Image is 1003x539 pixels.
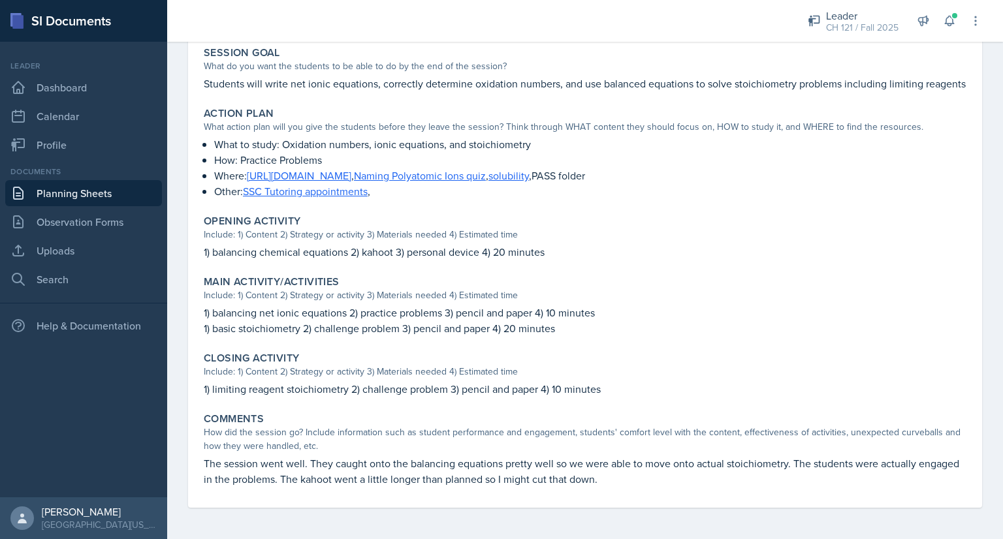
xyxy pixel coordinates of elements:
a: Naming Polyatomic Ions quiz [354,168,486,183]
p: What to study: Oxidation numbers, ionic equations, and stoichiometry [214,136,966,152]
label: Main Activity/Activities [204,275,340,288]
div: Leader [5,60,162,72]
a: [URL][DOMAIN_NAME] [247,168,351,183]
p: 1) balancing net ionic equations 2) practice problems 3) pencil and paper 4) 10 minutes [204,305,966,320]
div: How did the session go? Include information such as student performance and engagement, students'... [204,425,966,453]
p: 1) basic stoichiometry 2) challenge problem 3) pencil and paper 4) 20 minutes [204,320,966,336]
div: Include: 1) Content 2) Strategy or activity 3) Materials needed 4) Estimated time [204,288,966,302]
p: Where: , , PASS folder [214,168,966,183]
u: , [488,168,532,183]
a: Uploads [5,238,162,264]
p: 1) limiting reagent stoichiometry 2) challenge problem 3) pencil and paper 4) 10 minutes [204,381,966,397]
p: How: Practice Problems [214,152,966,168]
a: SSC Tutoring appointments [243,184,368,198]
a: Profile [5,132,162,158]
div: Help & Documentation [5,313,162,339]
div: [PERSON_NAME] [42,505,157,518]
label: Comments [204,412,264,425]
div: Include: 1) Content 2) Strategy or activity 3) Materials needed 4) Estimated time [204,228,966,241]
p: Other: [214,183,966,199]
a: Search [5,266,162,292]
a: Planning Sheets [5,180,162,206]
label: Closing Activity [204,352,299,365]
label: Action Plan [204,107,274,120]
a: Observation Forms [5,209,162,235]
label: Opening Activity [204,215,300,228]
div: [GEOGRAPHIC_DATA][US_STATE] in [GEOGRAPHIC_DATA] [42,518,157,531]
a: solubility [488,168,529,183]
p: The session went well. They caught onto the balancing equations pretty well so we were able to mo... [204,455,966,487]
a: Dashboard [5,74,162,100]
div: What do you want the students to be able to do by the end of the session? [204,59,966,73]
p: Students will write net ionic equations, correctly determine oxidation numbers, and use balanced ... [204,76,966,91]
div: Documents [5,166,162,177]
p: 1) balancing chemical equations 2) kahoot 3) personal device 4) 20 minutes [204,244,966,260]
div: Leader [826,8,899,23]
div: CH 121 / Fall 2025 [826,21,899,35]
div: Include: 1) Content 2) Strategy or activity 3) Materials needed 4) Estimated time [204,365,966,378]
u: , [243,184,370,198]
label: Session Goal [204,46,280,59]
a: Calendar [5,103,162,129]
div: What action plan will you give the students before they leave the session? Think through WHAT con... [204,120,966,134]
